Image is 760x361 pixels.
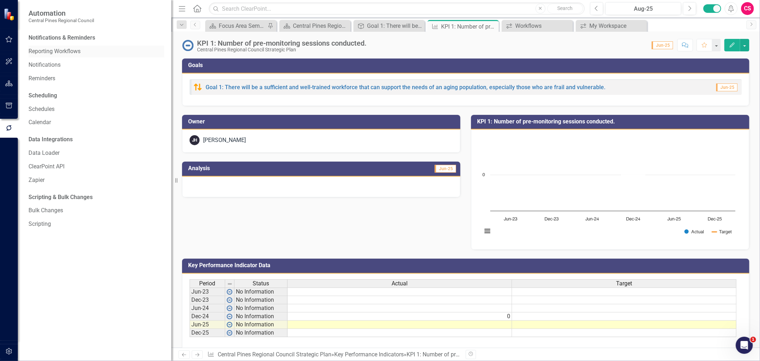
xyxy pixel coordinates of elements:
div: [PERSON_NAME] [203,136,246,144]
span: Status [253,280,269,287]
div: Scheduling [29,92,57,100]
div: Central Pines Regional Council [DATE]-[DATE] Strategic Business Plan Summary [293,21,349,30]
div: Workflows [515,21,571,30]
td: Jun-24 [190,304,225,312]
a: ClearPoint API [29,163,164,171]
a: Zapier [29,176,164,184]
td: No Information [234,312,288,321]
div: JH [190,135,200,145]
span: Actual [392,280,408,287]
small: Central Pines Regional Council [29,17,94,23]
img: wPkqUstsMhMTgAAAABJRU5ErkJggg== [227,297,232,303]
a: Goal 1: There will be a sufficient and well-trained workforce that can support the needs of an ag... [206,84,605,91]
a: Bulk Changes [29,207,164,215]
div: KPI 1: Number of pre-monitoring sessions conducted. [197,39,367,47]
iframe: Intercom live chat [736,337,753,354]
div: My Workspace [589,21,645,30]
a: Central Pines Regional Council Strategic Plan [218,351,331,358]
a: Focus Area Semi Annual Updates [207,21,266,30]
span: Jun-25 [716,83,738,91]
a: Workflows [503,21,571,30]
button: Aug-25 [605,2,681,15]
img: No Information [182,40,193,51]
button: CS [741,2,754,15]
button: Show Target [712,229,732,235]
a: Central Pines Regional Council [DATE]-[DATE] Strategic Business Plan Summary [281,21,349,30]
span: Search [557,5,573,11]
h3: KPI 1: Number of pre-monitoring sessions conducted. [477,118,746,125]
h3: Owner [188,118,457,125]
text: Dec-25 [708,217,722,222]
svg: Interactive chart [479,135,739,242]
div: Aug-25 [608,5,679,13]
button: Show Actual [684,229,704,235]
text: Dec-23 [544,217,559,222]
img: 8DAGhfEEPCf229AAAAAElFTkSuQmCC [227,281,233,287]
text: Jun-23 [504,217,517,222]
button: Search [547,4,583,14]
a: My Workspace [578,21,645,30]
span: Jun-25 [652,41,673,49]
a: Goal 1: There will be a sufficient and well-trained workforce that can support the needs of an ag... [355,21,423,30]
div: Chart. Highcharts interactive chart. [479,135,742,242]
td: No Information [234,304,288,312]
span: 1 [750,337,756,342]
button: View chart menu, Chart [482,226,492,236]
img: wPkqUstsMhMTgAAAABJRU5ErkJggg== [227,289,232,295]
a: Calendar [29,118,164,127]
img: wPkqUstsMhMTgAAAABJRU5ErkJggg== [227,330,232,336]
div: Data Integrations [29,136,73,144]
td: Dec-25 [190,329,225,337]
a: Data Loader [29,149,164,157]
span: Jun-25 [435,165,456,173]
text: Jun-25 [667,217,681,222]
span: Target [616,280,632,287]
text: Jun-24 [586,217,599,222]
a: Schedules [29,105,164,113]
img: wPkqUstsMhMTgAAAABJRU5ErkJggg== [227,305,232,311]
td: No Information [234,321,288,329]
td: Dec-23 [190,296,225,304]
img: wPkqUstsMhMTgAAAABJRU5ErkJggg== [227,322,232,327]
a: Reminders [29,75,164,83]
a: Notifications [29,61,164,69]
td: No Information [234,288,288,296]
td: Jun-25 [190,321,225,329]
div: Notifications & Reminders [29,34,95,42]
h3: Analysis [188,165,321,172]
a: Key Performance Indicators [334,351,404,358]
text: 0 [482,173,485,177]
img: wPkqUstsMhMTgAAAABJRU5ErkJggg== [227,314,232,319]
img: ClearPoint Strategy [4,8,16,20]
div: Focus Area Semi Annual Updates [219,21,266,30]
td: Dec-24 [190,312,225,321]
td: Jun-23 [190,288,225,296]
td: No Information [234,296,288,304]
div: Goal 1: There will be a sufficient and well-trained workforce that can support the needs of an ag... [367,21,423,30]
h3: Key Performance Indicator Data [188,262,746,269]
div: KPI 1: Number of pre-monitoring sessions conducted. [441,22,497,31]
div: Central Pines Regional Council Strategic Plan [197,47,367,52]
div: » » [207,351,460,359]
span: Automation [29,9,94,17]
td: 0 [288,312,512,321]
span: Period [200,280,216,287]
div: KPI 1: Number of pre-monitoring sessions conducted. [407,351,540,358]
input: Search ClearPoint... [209,2,585,15]
td: No Information [234,329,288,337]
div: Scripting & Bulk Changes [29,193,93,202]
h3: Goals [188,62,746,68]
a: Scripting [29,220,164,228]
text: Dec-24 [626,217,640,222]
a: Reporting Workflows [29,47,164,56]
img: Behind schedule [193,83,202,91]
